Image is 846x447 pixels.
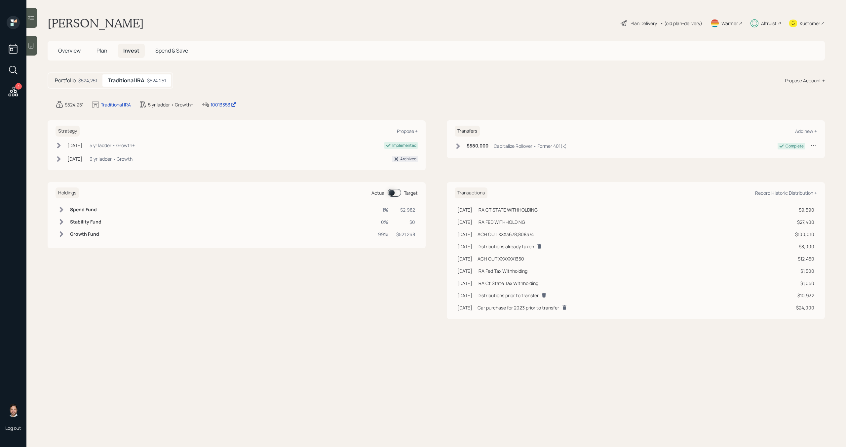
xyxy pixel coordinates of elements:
[494,142,567,149] div: Capitalize Rollover • Former 401(k)
[795,255,814,262] div: $12,450
[457,243,472,250] div: [DATE]
[795,292,814,299] div: $10,932
[660,20,702,27] div: • (old plan-delivery)
[371,189,385,196] div: Actual
[467,143,488,149] h6: $580,000
[795,206,814,213] div: $9,590
[785,77,825,84] div: Propose Account +
[211,101,236,108] div: 10013353
[457,267,472,274] div: [DATE]
[96,47,107,54] span: Plan
[70,231,101,237] h6: Growth Fund
[396,219,415,225] div: $0
[108,77,144,84] h5: Traditional IRA
[795,304,814,311] div: $24,000
[65,101,84,108] div: $524,251
[90,142,135,149] div: 5 yr ladder • Growth+
[457,231,472,238] div: [DATE]
[378,219,388,225] div: 0%
[56,187,79,198] h6: Holdings
[404,189,418,196] div: Target
[148,101,193,108] div: 5 yr ladder • Growth+
[457,280,472,287] div: [DATE]
[455,187,487,198] h6: Transactions
[478,219,525,225] div: IRA FED WITHHOLDING
[123,47,139,54] span: Invest
[795,267,814,274] div: $1,500
[15,83,22,90] div: 4
[58,47,81,54] span: Overview
[48,16,144,30] h1: [PERSON_NAME]
[55,77,76,84] h5: Portfolio
[478,243,534,250] div: Distributions already taken
[457,304,472,311] div: [DATE]
[90,155,133,162] div: 6 yr ladder • Growth
[392,142,416,148] div: Implemented
[478,231,534,238] div: ACH OUT XXX3678;808374
[761,20,777,27] div: Altruist
[378,206,388,213] div: 1%
[101,101,131,108] div: Traditional IRA
[78,77,97,84] div: $524,251
[457,206,472,213] div: [DATE]
[795,243,814,250] div: $8,000
[457,292,472,299] div: [DATE]
[631,20,657,27] div: Plan Delivery
[457,255,472,262] div: [DATE]
[455,126,480,137] h6: Transfers
[478,267,527,274] div: IRA Fed Tax Withholding
[378,231,388,238] div: 99%
[155,47,188,54] span: Spend & Save
[400,156,416,162] div: Archived
[67,142,82,149] div: [DATE]
[478,255,524,262] div: ACH OUT XXXXXX1350
[478,292,539,299] div: Distributions prior to transfer
[397,128,418,134] div: Propose +
[56,126,80,137] h6: Strategy
[396,206,415,213] div: $2,982
[147,77,166,84] div: $524,251
[70,219,101,225] h6: Stability Fund
[478,304,559,311] div: Car purchase for 2023 prior to transfer
[478,280,538,287] div: IRA Ct State Tax Withholding
[457,219,472,225] div: [DATE]
[721,20,738,27] div: Warmer
[795,128,817,134] div: Add new +
[786,143,804,149] div: Complete
[795,280,814,287] div: $1,050
[396,231,415,238] div: $521,268
[800,20,820,27] div: Kustomer
[755,190,817,196] div: Record Historic Distribution +
[70,207,101,213] h6: Spend Fund
[795,231,814,238] div: $100,010
[795,219,814,225] div: $27,400
[67,155,82,162] div: [DATE]
[5,425,21,431] div: Log out
[7,404,20,417] img: michael-russo-headshot.png
[478,206,538,213] div: IRA CT STATE WITHHOLDING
